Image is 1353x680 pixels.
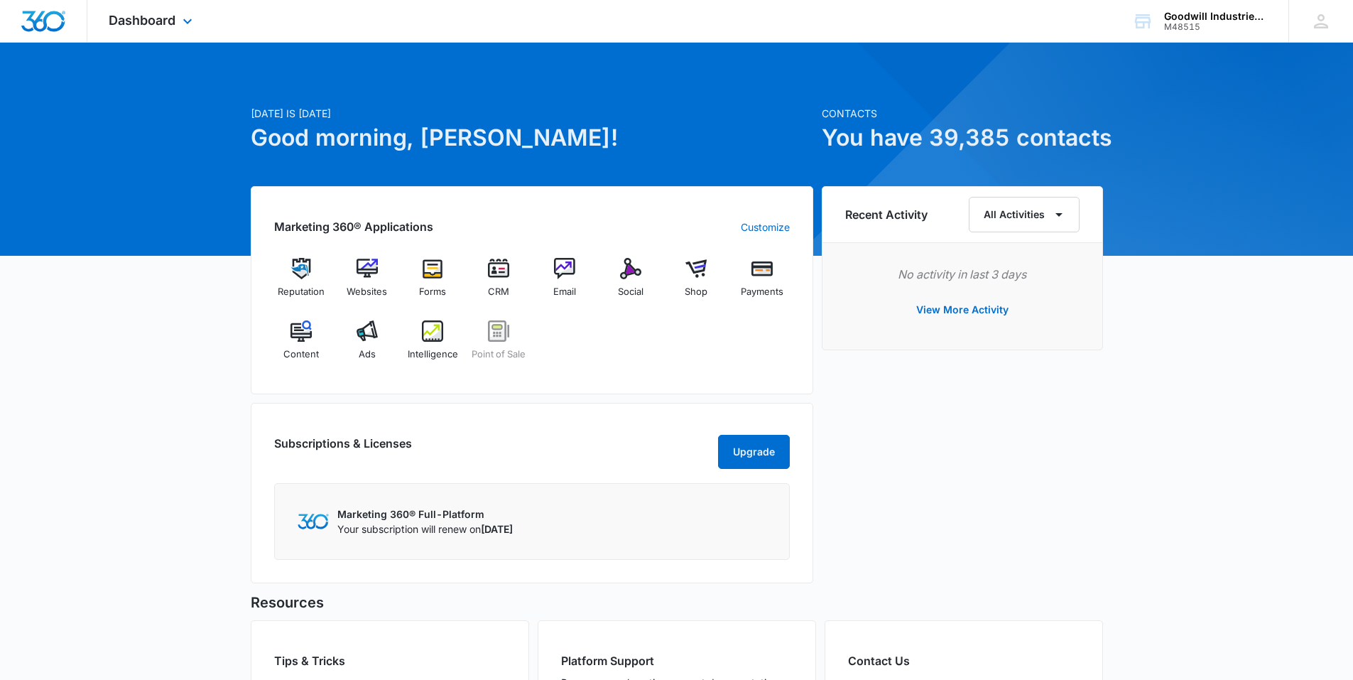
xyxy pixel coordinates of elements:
[603,258,658,309] a: Social
[283,347,319,362] span: Content
[538,258,592,309] a: Email
[741,285,783,299] span: Payments
[618,285,643,299] span: Social
[845,266,1080,283] p: No activity in last 3 days
[553,285,576,299] span: Email
[274,652,506,669] h2: Tips & Tricks
[419,285,446,299] span: Forms
[347,285,387,299] span: Websites
[1164,22,1268,32] div: account id
[735,258,790,309] a: Payments
[718,435,790,469] button: Upgrade
[845,206,928,223] h6: Recent Activity
[359,347,376,362] span: Ads
[406,320,460,372] a: Intelligence
[274,320,329,372] a: Content
[278,285,325,299] span: Reputation
[251,592,1103,613] h5: Resources
[274,435,412,463] h2: Subscriptions & Licenses
[488,285,509,299] span: CRM
[472,258,526,309] a: CRM
[669,258,724,309] a: Shop
[561,652,793,669] h2: Platform Support
[251,121,813,155] h1: Good morning, [PERSON_NAME]!
[969,197,1080,232] button: All Activities
[822,106,1103,121] p: Contacts
[822,121,1103,155] h1: You have 39,385 contacts
[902,293,1023,327] button: View More Activity
[251,106,813,121] p: [DATE] is [DATE]
[1164,11,1268,22] div: account name
[337,507,513,522] p: Marketing 360® Full-Platform
[298,514,329,529] img: Marketing 360 Logo
[741,220,790,234] a: Customize
[339,258,394,309] a: Websites
[848,652,1080,669] h2: Contact Us
[472,320,526,372] a: Point of Sale
[481,523,513,535] span: [DATE]
[274,218,433,235] h2: Marketing 360® Applications
[408,347,458,362] span: Intelligence
[339,320,394,372] a: Ads
[406,258,460,309] a: Forms
[472,347,526,362] span: Point of Sale
[109,13,175,28] span: Dashboard
[685,285,707,299] span: Shop
[274,258,329,309] a: Reputation
[337,522,513,536] p: Your subscription will renew on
